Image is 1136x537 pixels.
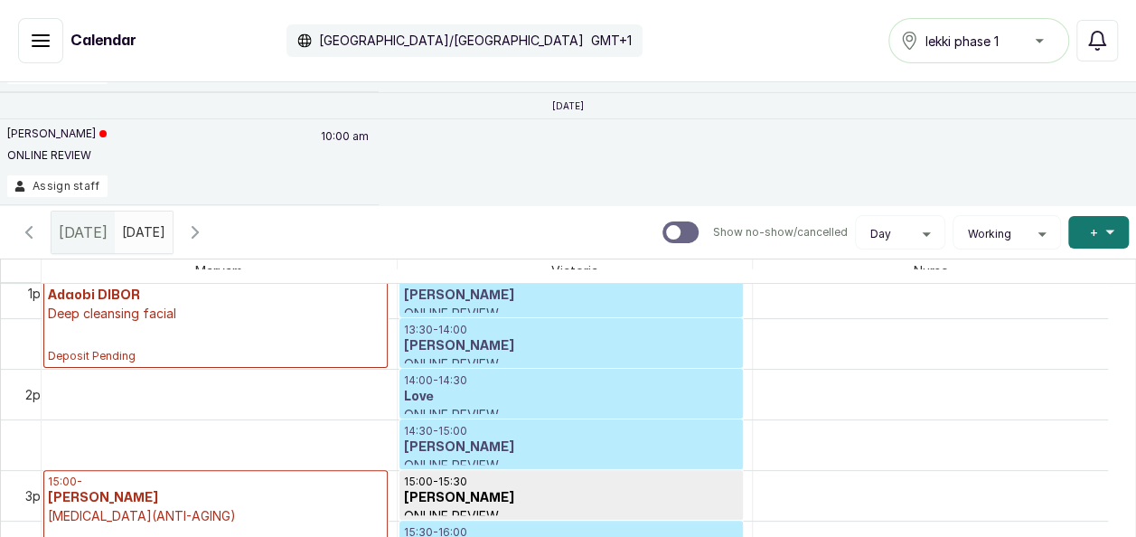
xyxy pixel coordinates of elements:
[318,127,371,175] p: 10:00 am
[863,227,937,241] button: Day
[59,221,108,243] span: [DATE]
[870,227,891,241] span: Day
[48,305,383,323] p: Deep cleansing facial
[404,305,739,323] p: ONLINE REVIEW
[7,148,107,163] p: ONLINE REVIEW
[48,349,383,363] span: Deposit Pending
[24,284,54,303] div: 1pm
[404,406,739,424] p: ONLINE REVIEW
[404,337,739,355] h3: [PERSON_NAME]
[404,475,739,489] p: 15:00 - 15:30
[961,227,1053,241] button: Working
[1068,216,1129,249] button: +
[910,259,952,282] span: Nurse
[548,259,602,282] span: Victoria
[552,100,584,111] p: [DATE]
[404,388,739,406] h3: Love
[48,489,383,507] h3: [PERSON_NAME]
[404,424,739,438] p: 14:30 - 15:00
[404,457,739,475] p: ONLINE REVIEW
[52,212,115,253] div: [DATE]
[404,323,739,337] p: 13:30 - 14:00
[404,287,739,305] h3: [PERSON_NAME]
[48,287,383,305] h3: Adaobi DIBOR
[319,32,584,50] p: [GEOGRAPHIC_DATA]/[GEOGRAPHIC_DATA]
[22,486,54,505] div: 3pm
[7,127,107,141] p: [PERSON_NAME]
[713,225,848,240] p: Show no-show/cancelled
[70,30,136,52] h1: Calendar
[7,175,108,197] button: Assign staff
[591,32,632,50] p: GMT+1
[404,507,739,525] p: ONLINE REVIEW
[968,227,1011,241] span: Working
[22,385,54,404] div: 2pm
[192,259,246,282] span: Maryam
[404,438,739,457] h3: [PERSON_NAME]
[404,355,739,373] p: ONLINE REVIEW
[925,32,999,51] span: lekki phase 1
[404,489,739,507] h3: [PERSON_NAME]
[888,18,1069,63] button: lekki phase 1
[404,373,739,388] p: 14:00 - 14:30
[48,475,383,489] p: 15:00 -
[48,507,383,525] p: [MEDICAL_DATA](ANTI-AGING)
[1090,223,1098,241] span: +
